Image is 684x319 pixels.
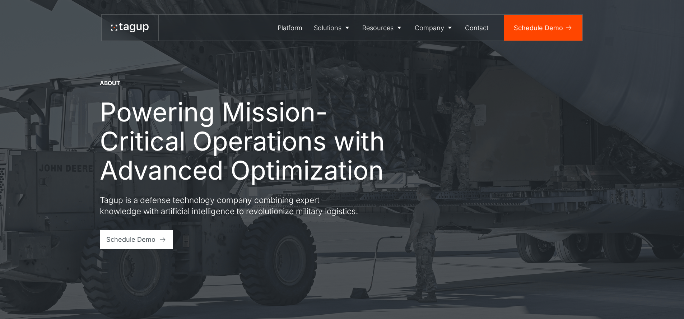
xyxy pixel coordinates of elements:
div: Resources [362,23,394,33]
div: Schedule Demo [514,23,563,33]
div: Contact [465,23,488,33]
p: Tagup is a defense technology company combining expert knowledge with artificial intelligence to ... [100,194,358,217]
div: Solutions [314,23,341,33]
a: Platform [272,15,308,41]
a: Contact [460,15,494,41]
a: Schedule Demo [504,15,582,41]
h1: Powering Mission-Critical Operations with Advanced Optimization [100,97,401,185]
div: Platform [278,23,302,33]
a: Solutions [308,15,357,41]
a: Company [409,15,460,41]
div: Company [415,23,444,33]
div: Schedule Demo [106,235,155,244]
a: Resources [357,15,409,41]
a: Schedule Demo [100,230,173,249]
div: About [100,79,120,87]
